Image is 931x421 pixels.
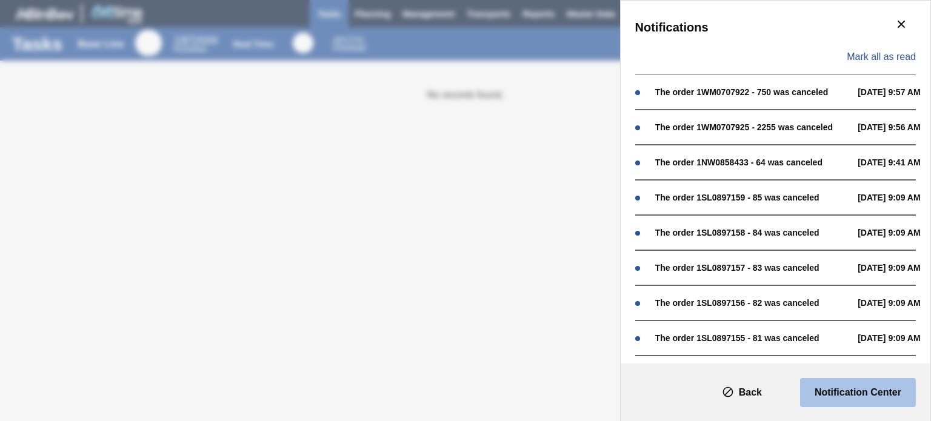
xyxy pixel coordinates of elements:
div: The order 1NW0858433 - 64 was canceled [655,157,852,167]
span: [DATE] 9:09 AM [858,263,928,273]
span: [DATE] 9:56 AM [858,122,928,132]
div: The order 1WM0707925 - 2255 was canceled [655,122,852,132]
div: The order 1SL0897157 - 83 was canceled [655,263,852,273]
span: Mark all as read [847,51,916,62]
span: [DATE] 9:57 AM [858,87,928,97]
div: The order 1SL0897156 - 82 was canceled [655,298,852,308]
span: [DATE] 9:09 AM [858,228,928,237]
div: The order 1WM0707922 - 750 was canceled [655,87,852,97]
span: [DATE] 9:41 AM [858,157,928,167]
div: The order 1SL0897158 - 84 was canceled [655,228,852,237]
div: The order 1SL0897159 - 85 was canceled [655,193,852,202]
div: The order 1SL0897155 - 81 was canceled [655,333,852,343]
span: [DATE] 9:09 AM [858,333,928,343]
span: [DATE] 9:09 AM [858,193,928,202]
span: [DATE] 9:09 AM [858,298,928,308]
